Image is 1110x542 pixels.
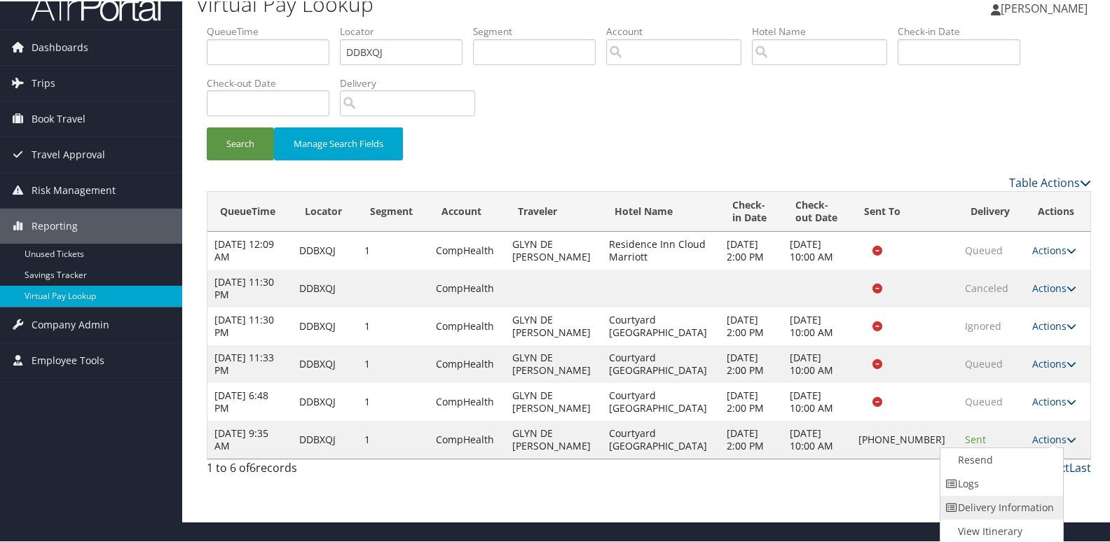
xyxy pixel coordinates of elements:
th: Delivery: activate to sort column ascending [958,190,1026,230]
td: [DATE] 2:00 PM [720,230,782,268]
th: Check-out Date: activate to sort column ascending [783,190,852,230]
td: DDBXQJ [292,344,358,382]
td: GLYN DE [PERSON_NAME] [505,344,603,382]
td: [DATE] 2:00 PM [720,382,782,419]
td: GLYN DE [PERSON_NAME] [505,419,603,457]
span: Trips [32,64,55,99]
td: [DATE] 2:00 PM [720,306,782,344]
th: Actions [1025,190,1090,230]
td: [DATE] 12:09 AM [207,230,292,268]
a: View Itinerary [940,518,1060,542]
td: CompHealth [429,268,505,306]
a: Logs [940,471,1060,494]
a: Last [1069,459,1091,474]
div: 1 to 6 of records [207,458,412,482]
span: Queued [965,356,1003,369]
td: 1 [357,419,429,457]
button: Search [207,126,274,159]
a: Actions [1032,431,1076,445]
td: [DATE] 11:33 PM [207,344,292,382]
span: 6 [249,459,256,474]
td: Courtyard [GEOGRAPHIC_DATA] [602,306,720,344]
label: Delivery [340,75,486,89]
span: Book Travel [32,100,85,135]
td: [DATE] 11:30 PM [207,268,292,306]
td: Residence Inn Cloud Marriott [602,230,720,268]
a: Actions [1032,280,1076,293]
td: [DATE] 11:30 PM [207,306,292,344]
th: Account: activate to sort column ascending [429,190,505,230]
td: [DATE] 10:00 AM [783,382,852,419]
th: Hotel Name: activate to sort column ascending [602,190,720,230]
label: Check-out Date [207,75,340,89]
label: Check-in Date [898,23,1031,37]
th: Sent To: activate to sort column ascending [851,190,957,230]
td: CompHealth [429,306,505,344]
label: Account [606,23,752,37]
td: Courtyard [GEOGRAPHIC_DATA] [602,382,720,419]
td: [DATE] 10:00 AM [783,344,852,382]
th: Traveler: activate to sort column ascending [505,190,603,230]
span: Reporting [32,207,78,242]
td: GLYN DE [PERSON_NAME] [505,382,603,419]
td: GLYN DE [PERSON_NAME] [505,230,603,268]
td: DDBXQJ [292,419,358,457]
span: Queued [965,242,1003,256]
td: CompHealth [429,419,505,457]
td: [DATE] 9:35 AM [207,419,292,457]
td: DDBXQJ [292,306,358,344]
label: QueueTime [207,23,340,37]
td: DDBXQJ [292,382,358,419]
label: Segment [473,23,606,37]
td: DDBXQJ [292,230,358,268]
a: Actions [1032,356,1076,369]
span: Dashboards [32,29,88,64]
span: Travel Approval [32,136,105,171]
span: Risk Management [32,172,116,207]
td: 1 [357,382,429,419]
td: CompHealth [429,230,505,268]
td: [DATE] 10:00 AM [783,230,852,268]
button: Manage Search Fields [274,126,403,159]
a: Actions [1032,394,1076,407]
label: Hotel Name [752,23,898,37]
a: Table Actions [1009,174,1091,189]
a: Delivery Information [940,494,1060,518]
td: [PHONE_NUMBER] [851,419,957,457]
span: Queued [965,394,1003,407]
td: [DATE] 10:00 AM [783,306,852,344]
td: 1 [357,306,429,344]
a: Actions [1032,318,1076,331]
td: GLYN DE [PERSON_NAME] [505,306,603,344]
td: [DATE] 6:48 PM [207,382,292,419]
td: DDBXQJ [292,268,358,306]
th: QueueTime: activate to sort column ascending [207,190,292,230]
td: [DATE] 10:00 AM [783,419,852,457]
td: [DATE] 2:00 PM [720,344,782,382]
span: Canceled [965,280,1008,293]
td: [DATE] 2:00 PM [720,419,782,457]
td: Courtyard [GEOGRAPHIC_DATA] [602,419,720,457]
span: Ignored [965,318,1001,331]
span: Employee Tools [32,342,104,377]
th: Segment: activate to sort column ascending [357,190,429,230]
th: Locator: activate to sort column ascending [292,190,358,230]
label: Locator [340,23,473,37]
td: Courtyard [GEOGRAPHIC_DATA] [602,344,720,382]
span: Company Admin [32,306,109,341]
td: 1 [357,230,429,268]
td: CompHealth [429,382,505,419]
th: Check-in Date: activate to sort column ascending [720,190,782,230]
a: Resend [940,447,1060,471]
td: 1 [357,344,429,382]
a: Actions [1032,242,1076,256]
td: CompHealth [429,344,505,382]
span: Sent [965,431,986,445]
